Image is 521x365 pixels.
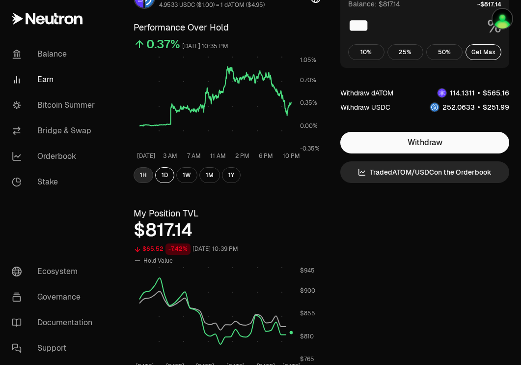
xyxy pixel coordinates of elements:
[222,167,241,183] button: 1Y
[163,152,177,160] tspan: 3 AM
[4,169,106,195] a: Stake
[426,44,463,60] button: 50%
[159,1,265,9] div: 4.9533 USDC ($1.00) = 1 dATOM ($4.95)
[300,76,316,84] tspan: 0.70%
[300,99,317,107] tspan: 0.35%
[259,152,273,160] tspan: 6 PM
[134,220,321,240] div: $817.14
[4,67,106,92] a: Earn
[430,103,439,112] img: USDC Logo
[146,36,180,52] div: 0.37%
[340,161,509,183] a: TradedATOM/USDCon the Orderbook
[300,267,315,274] tspan: $945
[134,21,321,34] h3: Performance Over Hold
[192,243,238,255] div: [DATE] 10:39 PM
[142,243,164,255] div: $65.52
[438,89,446,97] img: dATOM Logo
[300,287,315,295] tspan: $900
[235,152,249,160] tspan: 2 PM
[4,41,106,67] a: Balance
[300,122,318,130] tspan: 0.00%
[4,144,106,169] a: Orderbook
[143,257,173,265] span: Hold Value
[137,152,155,160] tspan: [DATE]
[300,310,315,318] tspan: $855
[187,152,201,160] tspan: 7 AM
[165,243,191,255] div: -7.42%
[4,310,106,335] a: Documentation
[176,167,197,183] button: 1W
[4,284,106,310] a: Governance
[340,88,393,98] div: Withdraw dATOM
[134,167,153,183] button: 1H
[387,44,424,60] button: 25%
[300,56,316,64] tspan: 1.05%
[4,259,106,284] a: Ecosystem
[4,92,106,118] a: Bitcoin Summer
[4,118,106,144] a: Bridge & Swap
[348,44,384,60] button: 10%
[210,152,226,160] tspan: 11 AM
[300,356,314,364] tspan: $765
[134,207,321,220] h3: My Position TVL
[493,9,512,29] img: Atom Staking
[199,167,220,183] button: 1M
[300,333,314,340] tspan: $810
[4,335,106,361] a: Support
[283,152,300,160] tspan: 10 PM
[182,41,228,52] div: [DATE] 10:35 PM
[466,44,502,60] button: Get Max
[300,145,320,152] tspan: -0.35%
[340,102,390,112] div: Withdraw USDC
[155,167,174,183] button: 1D
[340,132,509,153] button: Withdraw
